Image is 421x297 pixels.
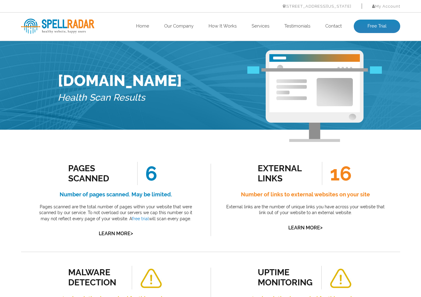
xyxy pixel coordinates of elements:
img: Free Webiste Analysis [266,50,364,142]
a: Learn More> [99,231,133,236]
h4: Number of links to external websites on your site [224,190,386,199]
span: > [320,223,323,232]
h4: Number of pages scanned. May be limited. [35,190,197,199]
span: > [131,229,133,238]
span: 16 [322,162,352,185]
img: alert [329,269,352,288]
h1: [DOMAIN_NAME] [58,72,182,90]
img: Free Webiste Analysis [247,98,382,106]
a: Learn More> [288,225,323,231]
div: uptime monitoring [258,267,313,288]
p: External links are the number of unique links you have across your website that link out of your ... [224,204,386,216]
img: Free Website Analysis [269,62,360,112]
p: Pages scanned are the total number of pages within your website that were scanned by our service.... [35,204,197,222]
span: 6 [137,162,157,185]
div: external links [258,163,313,184]
div: malware detection [68,267,124,288]
a: free trial [132,216,149,221]
div: Pages Scanned [68,163,124,184]
img: alert [140,269,162,288]
h5: Health Scan Results [58,90,182,106]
